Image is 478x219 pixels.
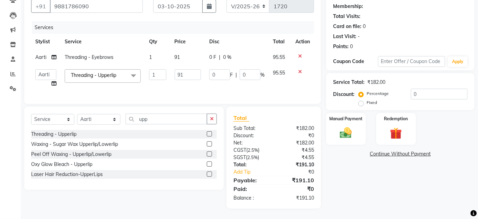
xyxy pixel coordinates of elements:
th: Qty [145,34,170,50]
div: Last Visit: [333,33,356,40]
div: Laser Hair Reduction-UpperLips [31,171,103,178]
span: 2.5% [248,147,258,153]
span: Total [233,114,249,122]
div: ₹182.00 [274,125,319,132]
label: Fixed [367,99,377,106]
div: ₹0 [281,168,319,176]
div: Membership: [333,3,363,10]
div: Services [32,21,319,34]
a: x [116,72,119,78]
span: 0 F [209,54,216,61]
span: | [236,71,237,79]
span: 95.55 [273,70,285,76]
div: ₹191.10 [274,176,319,184]
div: Net: [228,139,274,147]
div: Oxy Glow Bleach - Upperlip [31,161,92,168]
div: Discount: [228,132,274,139]
button: Apply [448,56,468,67]
span: CGST [233,147,246,153]
div: Threading - Upperlip [31,131,76,138]
div: 0 [350,43,353,50]
div: Service Total: [333,79,365,86]
label: Manual Payment [329,116,362,122]
div: Peel Off Waxing - Upperlip/Lowerlip [31,151,111,158]
div: 0 [363,23,366,30]
div: Sub Total: [228,125,274,132]
div: Balance : [228,194,274,202]
div: Waxing - Sugar Wax Upperlip/Lowerlip [31,141,118,148]
div: ₹191.10 [274,194,319,202]
div: ₹0 [274,185,319,193]
span: 95.55 [273,54,285,60]
div: Points: [333,43,349,50]
input: Enter Offer / Coupon Code [378,56,445,67]
div: ( ) [228,154,274,161]
span: % [260,71,265,79]
div: ₹191.10 [274,161,319,168]
div: ₹182.00 [274,139,319,147]
span: 0 % [223,54,231,61]
div: - [358,33,360,40]
span: 1 [149,54,152,60]
img: _gift.svg [386,126,406,141]
div: ₹0 [274,132,319,139]
span: Aarti [35,54,46,60]
img: _cash.svg [336,126,356,140]
div: Payable: [228,176,274,184]
div: Card on file: [333,23,361,30]
div: Coupon Code [333,58,378,65]
div: Total: [228,161,274,168]
div: ₹4.55 [274,147,319,154]
div: Discount: [333,91,355,98]
th: Stylist [31,34,61,50]
div: ₹182.00 [367,79,385,86]
input: Search or Scan [126,114,207,124]
th: Action [291,34,314,50]
span: 91 [175,54,180,60]
div: Paid: [228,185,274,193]
div: Total Visits: [333,13,360,20]
div: ₹4.55 [274,154,319,161]
th: Disc [205,34,269,50]
span: Threading - Eyebrows [65,54,113,60]
span: | [219,54,220,61]
span: F [230,71,233,79]
div: ( ) [228,147,274,154]
span: SGST [233,154,246,160]
label: Percentage [367,90,389,97]
th: Total [269,34,291,50]
th: Service [61,34,145,50]
a: Continue Without Payment [328,150,473,158]
a: Add Tip [228,168,281,176]
span: 2.5% [247,155,258,160]
label: Redemption [384,116,408,122]
th: Price [171,34,205,50]
span: Threading - Upperlip [71,72,116,78]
